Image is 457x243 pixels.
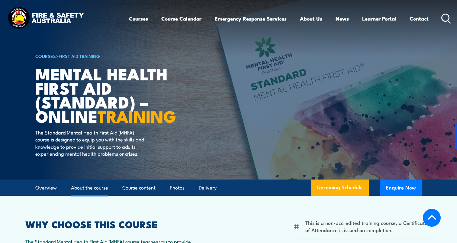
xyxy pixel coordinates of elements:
[380,180,422,196] button: Enquire Now
[215,11,287,27] a: Emergency Response Services
[336,11,349,27] a: News
[129,11,148,27] a: Courses
[25,220,202,228] h2: WHY CHOOSE THIS COURSE
[35,180,57,196] a: Overview
[199,180,217,196] a: Delivery
[305,219,432,233] li: This is a non-accredited training course, a Certificate of Attendance is issued on completion.
[35,129,146,157] p: The Standard Mental Health First Aid (MHFA) course is designed to equip you with the skills and k...
[300,11,322,27] a: About Us
[410,11,429,27] a: Contact
[122,180,156,196] a: Course content
[35,53,56,59] a: COURSES
[35,52,185,60] h6: >
[311,180,369,196] a: Upcoming Schedule
[35,66,185,123] h1: Mental Health First Aid (Standard) – Online
[170,180,185,196] a: Photos
[161,11,201,27] a: Course Calendar
[98,103,176,128] strong: TRAINING
[71,180,108,196] a: About the course
[362,11,396,27] a: Learner Portal
[59,53,100,59] a: First Aid Training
